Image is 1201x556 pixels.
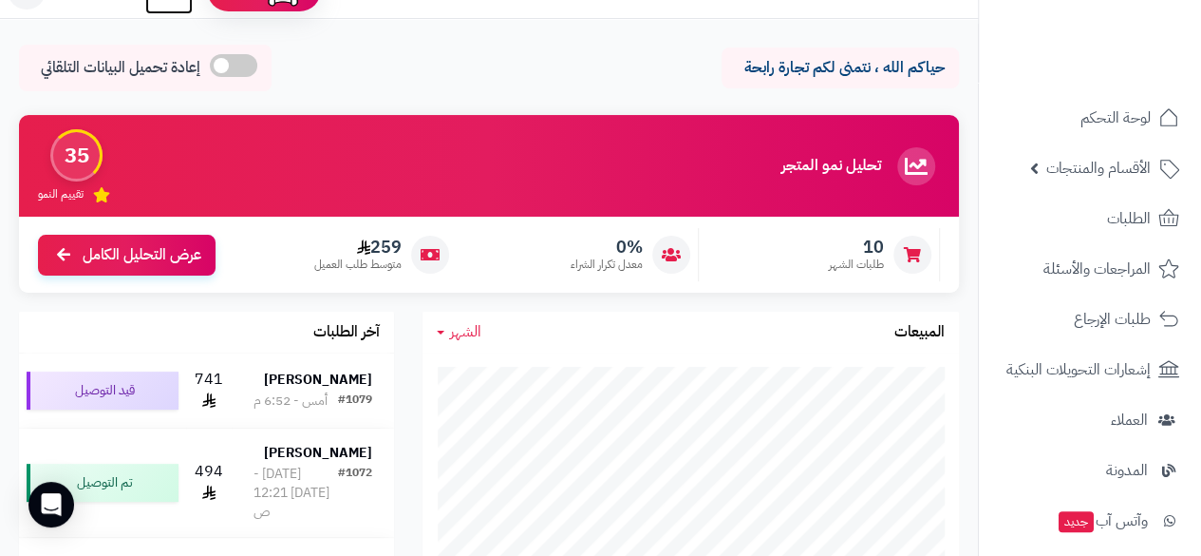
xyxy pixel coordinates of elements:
[314,257,402,273] span: متوسط طلب العميل
[437,321,481,343] a: الشهر
[83,244,201,266] span: عرض التحليل الكامل
[313,324,380,341] h3: آخر الطلبات
[894,324,945,341] h3: المبيعات
[1080,105,1151,131] span: لوحة التحكم
[27,372,178,410] div: قيد التوصيل
[1106,457,1148,484] span: المدونة
[990,297,1190,342] a: طلبات الإرجاع
[990,397,1190,443] a: العملاء
[1107,205,1151,232] span: الطلبات
[990,448,1190,493] a: المدونة
[264,443,372,463] strong: [PERSON_NAME]
[781,158,881,175] h3: تحليل نمو المتجر
[28,482,74,527] div: Open Intercom Messenger
[1059,511,1094,532] span: جديد
[186,429,232,537] td: 494
[1046,155,1151,182] span: الأقسام والمنتجات
[571,257,643,273] span: معدل تكرار الشراء
[1057,508,1148,534] span: وآتس آب
[338,392,372,411] div: #1079
[990,196,1190,241] a: الطلبات
[38,235,216,276] a: عرض التحليل الكامل
[186,354,232,428] td: 741
[253,465,338,522] div: [DATE] - [DATE] 12:21 ص
[829,237,884,258] span: 10
[27,464,178,502] div: تم التوصيل
[736,57,945,79] p: حياكم الله ، نتمنى لكم تجارة رابحة
[450,320,481,343] span: الشهر
[990,246,1190,292] a: المراجعات والأسئلة
[41,57,200,79] span: إعادة تحميل البيانات التلقائي
[338,465,372,522] div: #1072
[829,257,884,273] span: طلبات الشهر
[38,186,84,202] span: تقييم النمو
[1043,256,1151,282] span: المراجعات والأسئلة
[990,347,1190,393] a: إشعارات التحويلات البنكية
[314,237,402,258] span: 259
[1074,306,1151,333] span: طلبات الإرجاع
[1111,407,1148,433] span: العملاء
[264,370,372,390] strong: [PERSON_NAME]
[253,392,328,411] div: أمس - 6:52 م
[1006,356,1151,383] span: إشعارات التحويلات البنكية
[990,498,1190,544] a: وآتس آبجديد
[571,237,643,258] span: 0%
[990,95,1190,141] a: لوحة التحكم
